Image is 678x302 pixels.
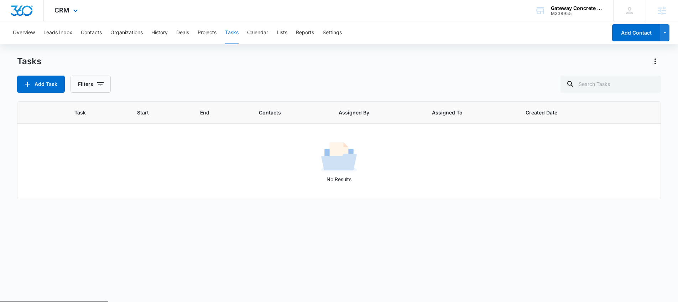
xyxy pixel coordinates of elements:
button: Actions [650,56,661,67]
div: Keywords by Traffic [79,42,120,47]
div: v 4.0.25 [20,11,35,17]
img: tab_keywords_by_traffic_grey.svg [71,41,77,47]
span: End [200,109,232,116]
button: Organizations [110,21,143,44]
div: account name [551,5,603,11]
img: No Results [321,140,357,175]
img: logo_orange.svg [11,11,17,17]
button: Add Task [17,76,65,93]
span: Contacts [259,109,311,116]
button: Filters [71,76,111,93]
div: Domain Overview [27,42,64,47]
span: Task [74,109,109,116]
span: Assigned By [339,109,405,116]
button: History [151,21,168,44]
span: CRM [54,6,69,14]
p: No Results [18,175,661,183]
span: Assigned To [432,109,498,116]
input: Search Tasks [560,76,661,93]
button: Tasks [225,21,239,44]
span: Created Date [526,109,593,116]
div: account id [551,11,603,16]
button: Projects [198,21,217,44]
button: Leads Inbox [43,21,72,44]
div: Domain: [DOMAIN_NAME] [19,19,78,24]
button: Deals [176,21,189,44]
button: Settings [323,21,342,44]
img: tab_domain_overview_orange.svg [19,41,25,47]
button: Calendar [247,21,268,44]
button: Contacts [81,21,102,44]
img: website_grey.svg [11,19,17,24]
button: Reports [296,21,314,44]
h1: Tasks [17,56,41,67]
button: Overview [13,21,35,44]
button: Add Contact [612,24,660,41]
span: Start [137,109,173,116]
button: Lists [277,21,287,44]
